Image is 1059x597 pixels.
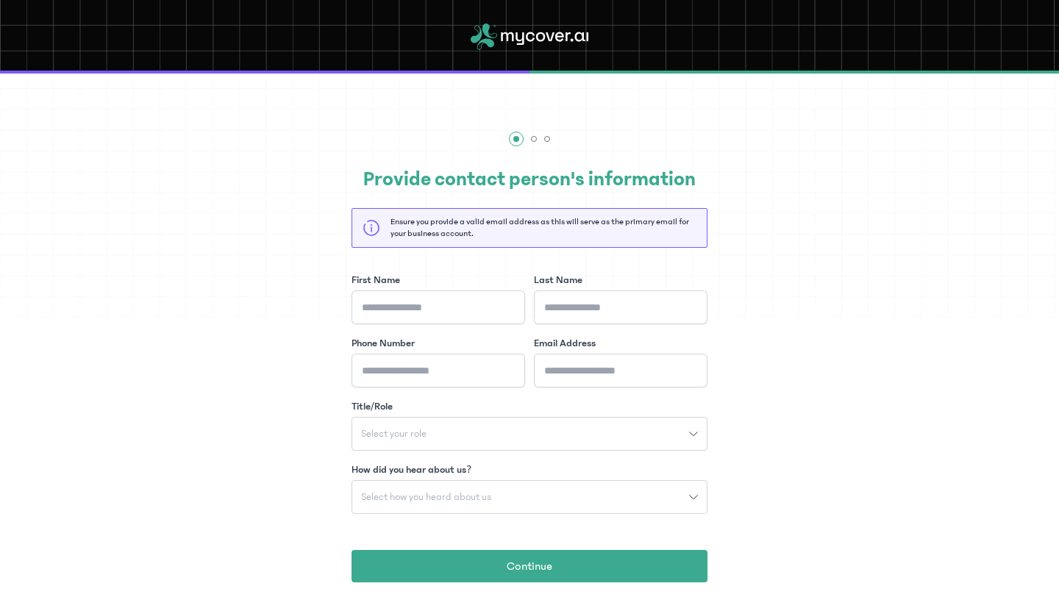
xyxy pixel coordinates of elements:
p: Ensure you provide a valid email address as this will serve as the primary email for your busines... [391,216,696,240]
label: Email Address [534,336,596,351]
label: How did you hear about us? [352,462,471,477]
label: Phone Number [352,336,415,351]
button: Select how you heard about us [352,480,707,514]
h2: Provide contact person's information [352,164,707,195]
span: Continue [507,557,552,575]
span: Select your role [352,429,435,439]
button: Select your role [352,417,707,451]
label: First Name [352,273,400,287]
button: Continue [352,550,707,582]
label: Last Name [534,273,582,287]
label: Title/Role [352,399,393,414]
span: Select how you heard about us [352,492,500,502]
